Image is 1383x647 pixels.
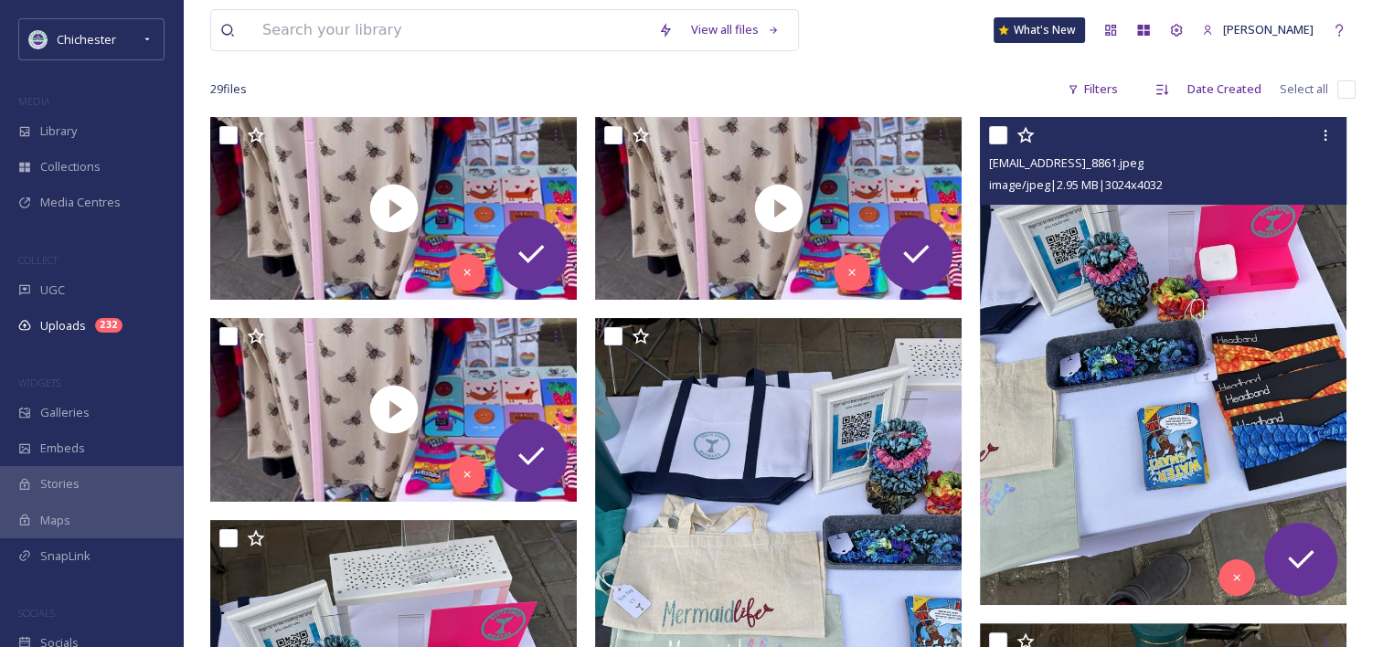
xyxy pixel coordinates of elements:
img: thumbnail [210,117,577,301]
span: Uploads [40,317,86,334]
img: thumbnail [595,117,962,301]
span: Library [40,122,77,140]
span: [PERSON_NAME] [1223,21,1314,37]
span: COLLECT [18,253,58,267]
a: [PERSON_NAME] [1193,12,1323,48]
img: Logo_of_Chichester_District_Council.png [29,30,48,48]
span: Chichester [57,31,116,48]
span: Collections [40,158,101,175]
span: MEDIA [18,94,50,108]
div: Filters [1059,71,1127,107]
img: thumbnail [210,318,577,502]
span: Embeds [40,440,85,457]
span: Select all [1280,80,1328,98]
span: SOCIALS [18,606,55,620]
a: What's New [994,17,1085,43]
span: Maps [40,512,70,529]
input: Search your library [253,10,649,50]
span: Stories [40,475,80,493]
span: Media Centres [40,194,121,211]
span: WIDGETS [18,376,60,389]
span: image/jpeg | 2.95 MB | 3024 x 4032 [989,176,1163,193]
a: View all files [682,12,789,48]
div: Date Created [1178,71,1271,107]
span: [EMAIL_ADDRESS]_8861.jpeg [989,154,1144,171]
span: UGC [40,281,65,299]
div: 232 [95,318,122,333]
span: Galleries [40,404,90,421]
span: SnapLink [40,547,90,565]
span: 29 file s [210,80,247,98]
img: ext_1697569099.900748_anna@southcoastmermaids.com-IMG_8861.jpeg [980,117,1346,605]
